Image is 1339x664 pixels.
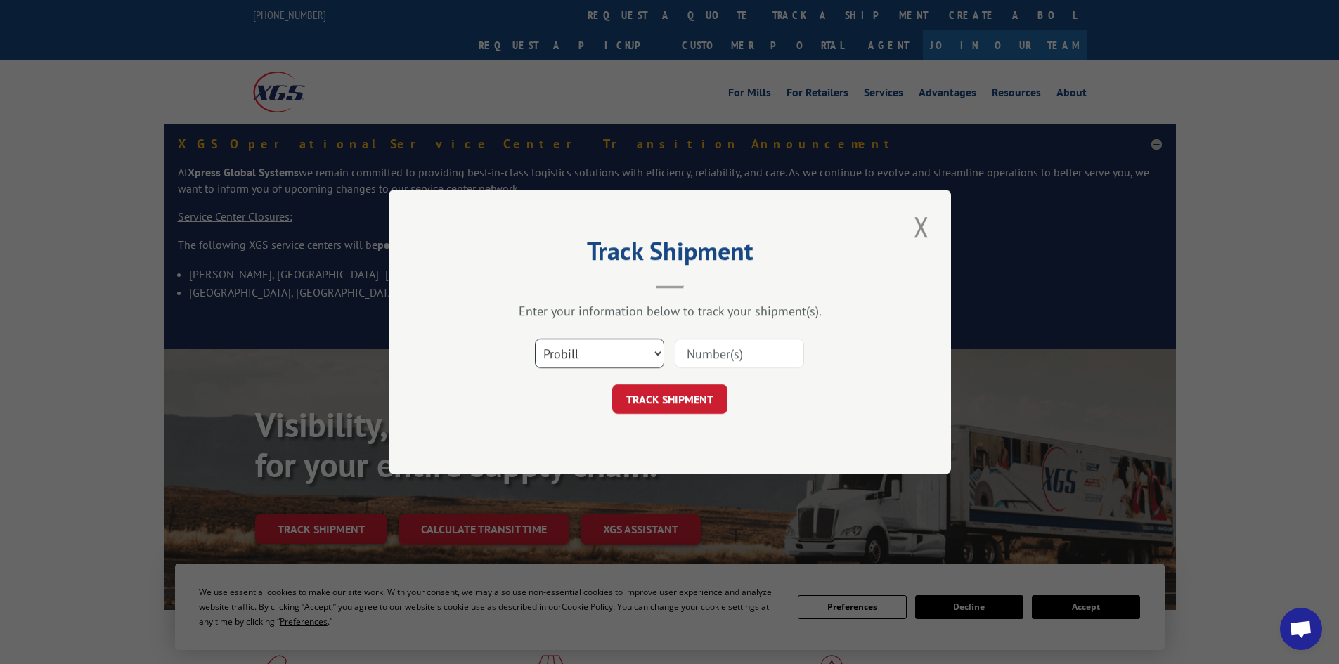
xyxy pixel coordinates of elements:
div: Enter your information below to track your shipment(s). [459,303,881,319]
a: Open chat [1280,608,1322,650]
button: Close modal [910,207,933,246]
h2: Track Shipment [459,241,881,268]
input: Number(s) [675,339,804,368]
button: TRACK SHIPMENT [612,384,727,414]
